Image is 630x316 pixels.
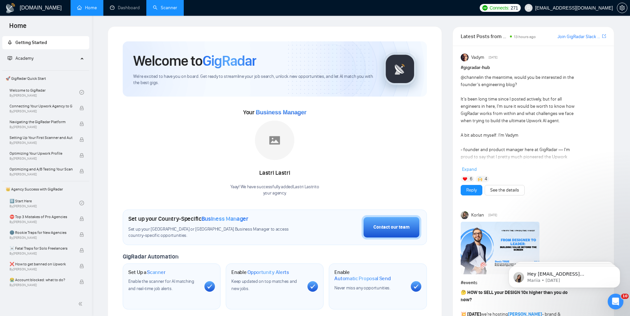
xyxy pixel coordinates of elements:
[78,301,85,307] span: double-left
[29,25,113,31] p: Message from Mariia, sent 1d ago
[602,33,606,39] a: export
[490,4,509,11] span: Connects:
[461,185,482,195] button: Reply
[373,224,409,231] div: Contact our team
[231,269,289,276] h1: Enable
[10,214,73,220] span: ⛔ Top 3 Mistakes of Pro Agencies
[3,183,89,196] span: 👑 Agency Success with GigRadar
[231,279,297,291] span: Keep updated on top matches and new jobs.
[79,216,84,221] span: lock
[256,109,306,116] span: Business Manager
[10,283,73,287] span: By [PERSON_NAME]
[29,19,113,155] span: Hey [EMAIL_ADDRESS][DOMAIN_NAME], Do you want to learn how to integrate GigRadar with your CRM of...
[485,176,487,182] span: 4
[79,137,84,142] span: lock
[133,74,373,86] span: We're excited to have you on board. Get ready to streamline your job search, unlock new opportuni...
[617,5,627,11] span: setting
[79,201,84,205] span: check-circle
[10,85,79,100] a: Welcome to GigRadarBy[PERSON_NAME]
[526,6,531,10] span: user
[202,52,256,70] span: GigRadar
[10,150,73,157] span: Optimizing Your Upwork Profile
[461,74,577,262] div: in the meantime, would you be interested in the founder’s engineering blog? It’s been long time s...
[153,5,177,11] a: searchScanner
[617,3,627,13] button: setting
[466,187,477,194] a: Reply
[8,56,33,61] span: Academy
[10,267,73,271] span: By [PERSON_NAME]
[79,106,84,110] span: lock
[230,184,319,196] div: Yaay! We have successfully added Lastri Lastri to
[471,54,484,61] span: Vadym
[511,4,518,11] span: 271
[79,122,84,126] span: lock
[3,72,89,85] span: 🚀 GigRadar Quick Start
[128,215,248,222] h1: Set up your Country-Specific
[485,185,525,195] button: See the details
[470,176,472,182] span: 6
[557,33,601,40] a: Join GigRadar Slack Community
[4,21,32,35] span: Home
[10,109,73,113] span: By [PERSON_NAME]
[461,279,606,286] h1: # events
[79,280,84,284] span: lock
[617,5,627,11] a: setting
[10,172,73,176] span: By [PERSON_NAME]
[79,90,84,95] span: check-circle
[334,269,405,282] h1: Enable
[621,294,629,299] span: 10
[461,222,539,274] img: F09HV7Q5KUN-Denis%20True.png
[79,264,84,268] span: lock
[128,269,165,276] h1: Set Up a
[461,54,469,61] img: Vadym
[490,187,519,194] a: See the details
[461,64,606,71] h1: # gigradar-hub
[133,52,256,70] h1: Welcome to
[384,53,416,85] img: gigradar-logo.png
[230,190,319,196] p: your agency .
[10,141,73,145] span: By [PERSON_NAME]
[462,167,477,172] span: Expand
[10,134,73,141] span: Setting Up Your First Scanner and Auto-Bidder
[10,125,73,129] span: By [PERSON_NAME]
[79,232,84,237] span: lock
[10,103,73,109] span: Connecting Your Upwork Agency to GigRadar
[79,153,84,158] span: lock
[10,245,73,252] span: ☠️ Fatal Traps for Solo Freelancers
[461,32,508,40] span: Latest Posts from the GigRadar Community
[461,211,469,219] img: Korlan
[128,226,304,239] span: Set up your [GEOGRAPHIC_DATA] or [GEOGRAPHIC_DATA] Business Manager to access country-specific op...
[461,75,480,80] span: @channel
[255,121,294,160] img: placeholder.png
[243,109,306,116] span: Your
[10,252,73,256] span: By [PERSON_NAME]
[77,5,97,11] a: homeHome
[10,229,73,236] span: 🌚 Rookie Traps for New Agencies
[334,275,390,282] span: Automatic Proposal Send
[2,36,89,49] li: Getting Started
[201,215,248,222] span: Business Manager
[10,277,73,283] span: 😭 Account blocked: what to do?
[128,279,194,291] span: Enable the scanner for AI matching and real-time job alerts.
[10,157,73,161] span: By [PERSON_NAME]
[79,169,84,173] span: lock
[10,166,73,172] span: Optimizing and A/B Testing Your Scanner for Better Results
[8,40,12,45] span: rocket
[478,177,482,181] img: 🙌
[334,285,390,291] span: Never miss any opportunities.
[123,253,178,260] span: GigRadar Automation
[110,5,140,11] a: dashboardDashboard
[10,236,73,240] span: By [PERSON_NAME]
[147,269,165,276] span: Scanner
[362,215,421,239] button: Contact our team
[489,55,497,60] span: [DATE]
[15,40,47,45] span: Getting Started
[247,269,289,276] span: Opportunity Alerts
[10,119,73,125] span: Navigating the GigRadar Platform
[8,56,12,60] span: fund-projection-screen
[608,294,623,309] iframe: Intercom live chat
[488,212,497,218] span: [DATE]
[5,3,16,13] img: logo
